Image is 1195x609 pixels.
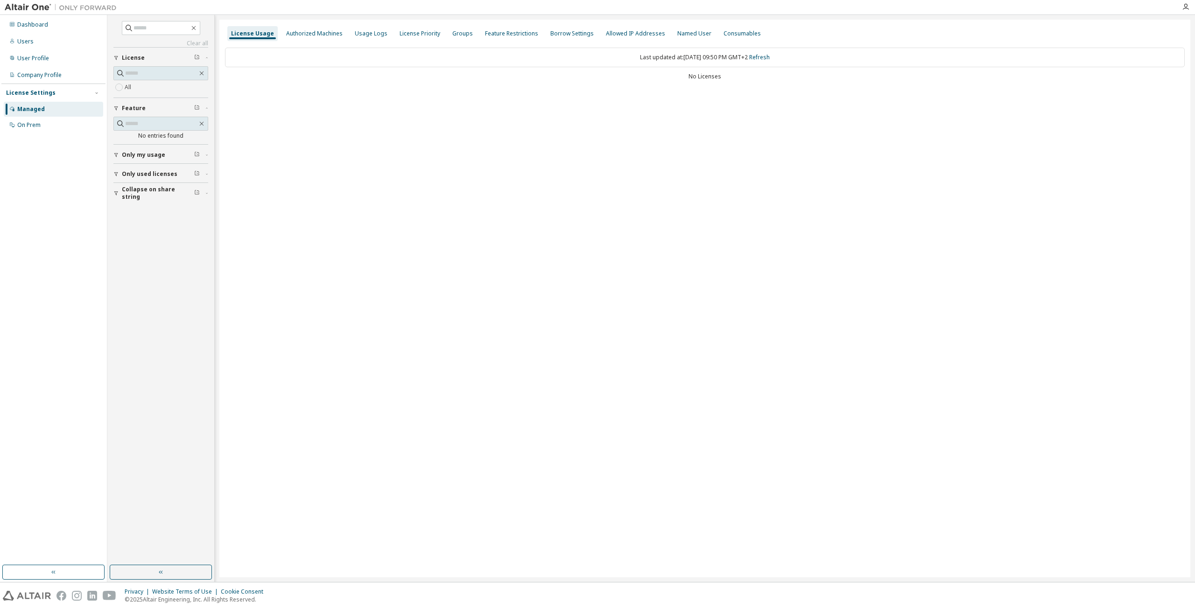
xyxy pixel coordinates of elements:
[286,30,343,37] div: Authorized Machines
[550,30,594,37] div: Borrow Settings
[113,48,208,68] button: License
[113,183,208,203] button: Collapse on share string
[17,71,62,79] div: Company Profile
[677,30,711,37] div: Named User
[17,55,49,62] div: User Profile
[3,591,51,601] img: altair_logo.svg
[113,164,208,184] button: Only used licenses
[225,48,1185,67] div: Last updated at: [DATE] 09:50 PM GMT+2
[452,30,473,37] div: Groups
[194,54,200,62] span: Clear filter
[72,591,82,601] img: instagram.svg
[724,30,761,37] div: Consumables
[749,53,770,61] a: Refresh
[17,21,48,28] div: Dashboard
[113,132,208,140] div: No entries found
[125,588,152,595] div: Privacy
[606,30,665,37] div: Allowed IP Addresses
[17,105,45,113] div: Managed
[231,30,274,37] div: License Usage
[225,73,1185,80] div: No Licenses
[122,54,145,62] span: License
[113,40,208,47] a: Clear all
[221,588,269,595] div: Cookie Consent
[5,3,121,12] img: Altair One
[400,30,440,37] div: License Priority
[17,38,34,45] div: Users
[122,170,177,178] span: Only used licenses
[194,170,200,178] span: Clear filter
[122,186,194,201] span: Collapse on share string
[355,30,387,37] div: Usage Logs
[125,82,133,93] label: All
[152,588,221,595] div: Website Terms of Use
[122,105,146,112] span: Feature
[113,145,208,165] button: Only my usage
[56,591,66,601] img: facebook.svg
[194,151,200,159] span: Clear filter
[194,189,200,197] span: Clear filter
[485,30,538,37] div: Feature Restrictions
[87,591,97,601] img: linkedin.svg
[125,595,269,603] p: © 2025 Altair Engineering, Inc. All Rights Reserved.
[103,591,116,601] img: youtube.svg
[17,121,41,129] div: On Prem
[122,151,165,159] span: Only my usage
[194,105,200,112] span: Clear filter
[113,98,208,119] button: Feature
[6,89,56,97] div: License Settings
